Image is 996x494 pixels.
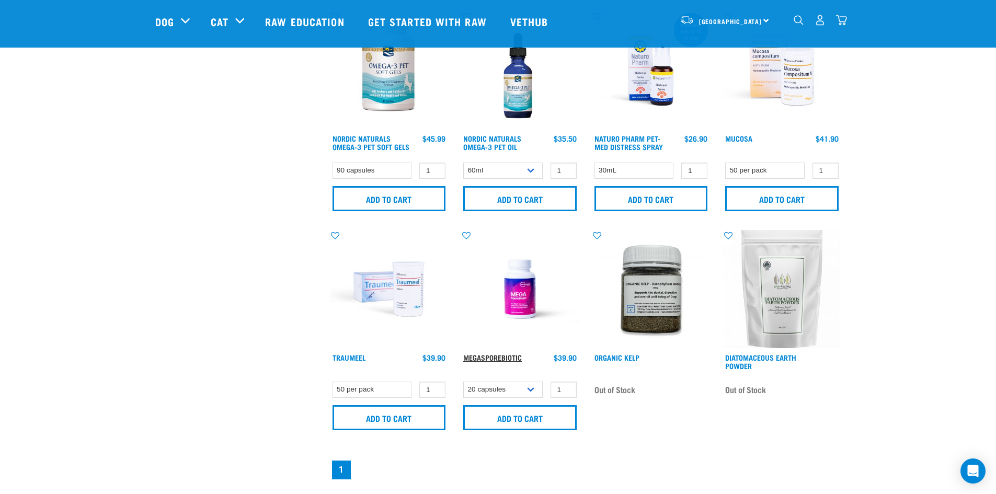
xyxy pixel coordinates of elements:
[815,15,826,26] img: user.png
[725,382,766,397] span: Out of Stock
[816,134,839,143] div: $41.90
[155,14,174,29] a: Dog
[422,134,445,143] div: $45.99
[419,382,445,398] input: 1
[681,163,707,179] input: 1
[461,11,579,130] img: Bottle Of 60ml Omega3 For Pets
[592,11,711,130] img: RE Product Shoot 2023 Nov8635
[255,1,357,42] a: Raw Education
[330,11,449,130] img: Bottle Of Omega3 Pet With 90 Capsules For Pets
[422,353,445,362] div: $39.90
[725,355,796,367] a: Diatomaceous Earth Powder
[419,163,445,179] input: 1
[594,136,663,148] a: Naturo Pharm Pet-Med Distress Spray
[723,230,841,349] img: Diatomaceous earth
[330,230,449,349] img: RE Product Shoot 2023 Nov8644
[699,19,762,23] span: [GEOGRAPHIC_DATA]
[725,136,752,140] a: Mucosa
[500,1,562,42] a: Vethub
[594,186,708,211] input: Add to cart
[680,15,694,25] img: van-moving.png
[725,186,839,211] input: Add to cart
[594,382,635,397] span: Out of Stock
[684,134,707,143] div: $26.90
[723,11,841,130] img: RE Product Shoot 2023 Nov8652
[551,382,577,398] input: 1
[358,1,500,42] a: Get started with Raw
[333,405,446,430] input: Add to cart
[461,230,579,349] img: Raw Essentials Mega Spore Biotic Probiotic For Dogs
[333,136,409,148] a: Nordic Naturals Omega-3 Pet Soft Gels
[333,186,446,211] input: Add to cart
[594,355,639,359] a: Organic Kelp
[554,134,577,143] div: $35.50
[812,163,839,179] input: 1
[332,461,351,479] a: Page 1
[836,15,847,26] img: home-icon@2x.png
[333,355,365,359] a: Traumeel
[211,14,228,29] a: Cat
[463,405,577,430] input: Add to cart
[463,136,521,148] a: Nordic Naturals Omega-3 Pet Oil
[330,458,841,481] nav: pagination
[794,15,804,25] img: home-icon-1@2x.png
[463,186,577,211] input: Add to cart
[551,163,577,179] input: 1
[592,230,711,349] img: 10870
[463,355,522,359] a: MegaSporeBiotic
[554,353,577,362] div: $39.90
[960,458,986,484] div: Open Intercom Messenger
